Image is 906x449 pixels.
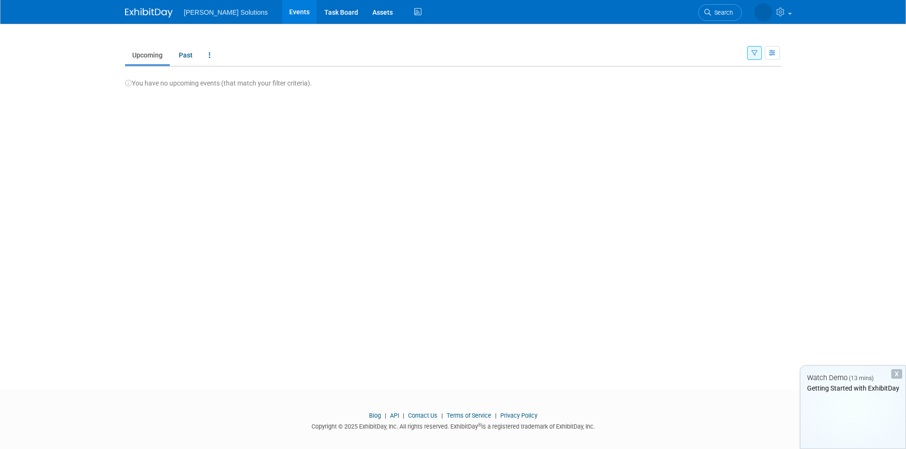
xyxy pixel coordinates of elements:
span: | [439,412,445,419]
a: Past [172,46,200,64]
div: Watch Demo [800,373,906,383]
span: You have no upcoming events (that match your filter criteria). [125,79,312,87]
a: Upcoming [125,46,170,64]
span: | [382,412,389,419]
sup: ® [478,422,481,428]
span: Search [711,9,733,16]
a: Blog [369,412,381,419]
div: Dismiss [891,369,902,379]
a: Contact Us [408,412,438,419]
div: Getting Started with ExhibitDay [800,383,906,393]
img: ExhibitDay [125,8,173,18]
span: (13 mins) [849,375,874,382]
span: | [493,412,499,419]
span: [PERSON_NAME] Solutions [184,9,268,16]
span: | [400,412,407,419]
a: Search [698,4,742,21]
img: Melissa Decker [754,3,772,21]
a: Terms of Service [447,412,491,419]
a: Privacy Policy [500,412,537,419]
a: API [390,412,399,419]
